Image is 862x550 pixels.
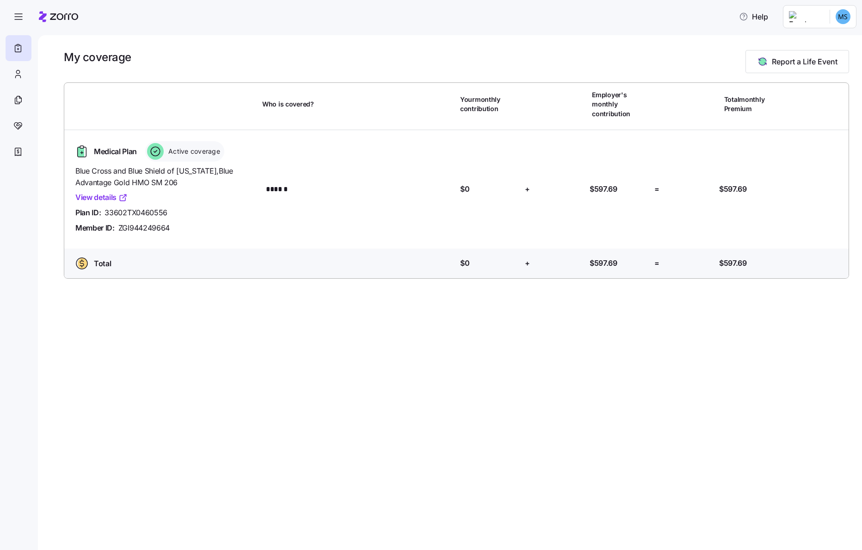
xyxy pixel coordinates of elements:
[75,165,255,188] span: Blue Cross and Blue Shield of [US_STATE] , Blue Advantage Gold HMO SM 206
[719,257,747,269] span: $597.69
[94,146,137,157] span: Medical Plan
[75,207,101,219] span: Plan ID:
[75,222,115,234] span: Member ID:
[460,183,469,195] span: $0
[654,257,659,269] span: =
[460,95,519,114] span: Your monthly contribution
[166,147,220,156] span: Active coverage
[262,100,314,109] span: Who is covered?
[460,257,469,269] span: $0
[719,183,747,195] span: $597.69
[590,257,617,269] span: $597.69
[732,7,776,26] button: Help
[64,50,131,64] h1: My coverage
[525,183,530,195] span: +
[739,11,768,22] span: Help
[745,50,849,73] button: Report a Life Event
[118,222,170,234] span: ZGI944249664
[94,258,111,269] span: Total
[772,56,837,67] span: Report a Life Event
[105,207,167,219] span: 33602TX0460556
[789,11,822,22] img: Employer logo
[724,95,783,114] span: Total monthly Premium
[525,257,530,269] span: +
[75,192,128,203] a: View details
[592,90,651,119] span: Employer's monthly contribution
[836,9,850,24] img: f8cfd787ce87611f6f489a133739526c
[590,183,617,195] span: $597.69
[654,183,659,195] span: =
